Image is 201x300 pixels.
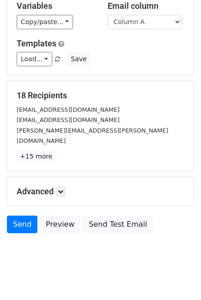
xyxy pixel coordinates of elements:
a: Send Test Email [83,216,153,233]
h5: Email column [108,1,185,11]
a: Preview [40,216,80,233]
small: [EMAIL_ADDRESS][DOMAIN_NAME] [17,106,120,113]
a: Send [7,216,37,233]
iframe: Chat Widget [155,255,201,300]
a: Load... [17,52,52,66]
h5: Variables [17,1,94,11]
h5: Advanced [17,186,184,197]
button: Save [67,52,91,66]
a: Templates [17,38,56,48]
small: [PERSON_NAME][EMAIL_ADDRESS][PERSON_NAME][DOMAIN_NAME] [17,127,168,145]
h5: 18 Recipients [17,90,184,101]
a: Copy/paste... [17,15,73,29]
small: [EMAIL_ADDRESS][DOMAIN_NAME] [17,116,120,123]
a: +15 more [17,151,55,162]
